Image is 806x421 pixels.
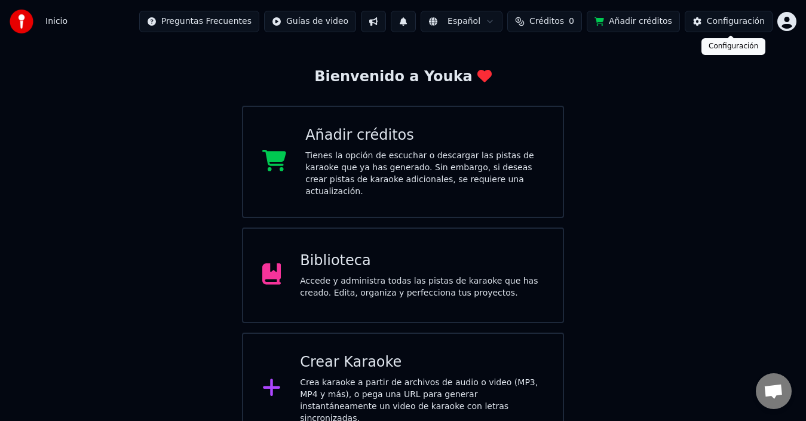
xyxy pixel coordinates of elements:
[45,16,68,27] span: Inicio
[264,11,356,32] button: Guías de video
[305,126,544,145] div: Añadir créditos
[10,10,33,33] img: youka
[569,16,574,27] span: 0
[300,353,544,372] div: Crear Karaoke
[314,67,492,87] div: Bienvenido a Youka
[707,16,765,27] div: Configuración
[45,16,68,27] nav: breadcrumb
[756,373,792,409] div: Chat abierto
[300,251,544,271] div: Biblioteca
[701,38,765,55] div: Configuración
[529,16,564,27] span: Créditos
[300,275,544,299] div: Accede y administra todas las pistas de karaoke que has creado. Edita, organiza y perfecciona tus...
[305,150,544,198] div: Tienes la opción de escuchar o descargar las pistas de karaoke que ya has generado. Sin embargo, ...
[587,11,680,32] button: Añadir créditos
[507,11,582,32] button: Créditos0
[685,11,773,32] button: Configuración
[139,11,259,32] button: Preguntas Frecuentes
